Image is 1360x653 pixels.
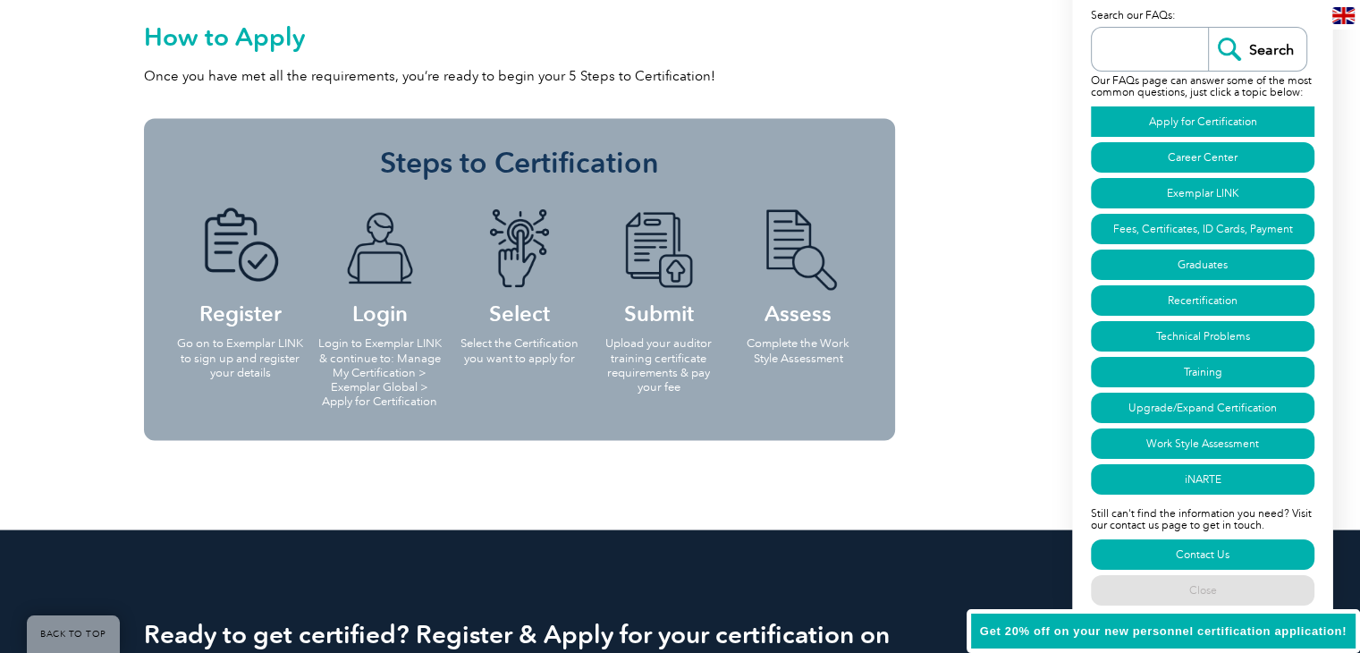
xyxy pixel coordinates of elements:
[470,208,569,290] img: icon-blue-finger-button.png
[1091,106,1314,137] a: Apply for Certification
[331,208,429,290] img: icon-blue-laptop-male.png
[595,208,723,323] h4: Submit
[1091,178,1314,208] a: Exemplar LINK
[1091,321,1314,352] a: Technical Problems
[610,208,708,290] img: icon-blue-doc-arrow.png
[1091,6,1314,27] p: Search our FAQs:
[455,336,584,365] p: Select the Certification you want to apply for
[171,145,868,181] h3: Steps to Certification
[1091,393,1314,423] a: Upgrade/Expand Certification
[1091,142,1314,173] a: Career Center
[1091,539,1314,570] a: Contact Us
[1208,28,1306,71] input: Search
[1091,357,1314,387] a: Training
[1091,214,1314,244] a: Fees, Certificates, ID Cards, Payment
[191,208,290,290] img: icon-blue-doc-tick.png
[1091,428,1314,459] a: Work Style Assessment
[980,624,1347,638] span: Get 20% off on your new personnel certification application!
[316,208,444,323] h4: Login
[1332,7,1355,24] img: en
[455,208,584,323] h4: Select
[1091,285,1314,316] a: Recertification
[1091,250,1314,280] a: Graduates
[144,22,895,51] h2: How to Apply
[1091,575,1314,606] a: Close
[176,336,305,379] p: Go on to Exemplar LINK to sign up and register your details
[144,619,1217,648] h2: Ready to get certified? Register & Apply for your certification on
[1091,72,1314,104] p: Our FAQs page can answer some of the most common questions, just click a topic below:
[1091,464,1314,495] a: iNARTE
[176,208,305,323] h4: Register
[734,336,863,365] p: Complete the Work Style Assessment
[316,336,444,408] p: Login to Exemplar LINK & continue to: Manage My Certification > Exemplar Global > Apply for Certi...
[144,66,895,86] p: Once you have met all the requirements, you’re ready to begin your 5 Steps to Certification!
[27,615,120,653] a: BACK TO TOP
[734,208,863,323] h4: Assess
[1091,497,1314,537] p: Still can't find the information you need? Visit our contact us page to get in touch.
[749,208,848,290] img: icon-blue-doc-search.png
[595,336,723,394] p: Upload your auditor training certificate requirements & pay your fee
